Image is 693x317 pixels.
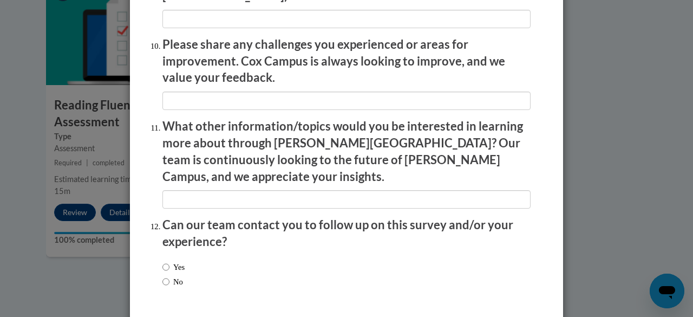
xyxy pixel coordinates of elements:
input: No [162,276,169,288]
label: Yes [162,261,185,273]
label: No [162,276,183,288]
p: Can our team contact you to follow up on this survey and/or your experience? [162,217,531,250]
p: Please share any challenges you experienced or areas for improvement. Cox Campus is always lookin... [162,36,531,86]
p: What other information/topics would you be interested in learning more about through [PERSON_NAME... [162,118,531,185]
input: Yes [162,261,169,273]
